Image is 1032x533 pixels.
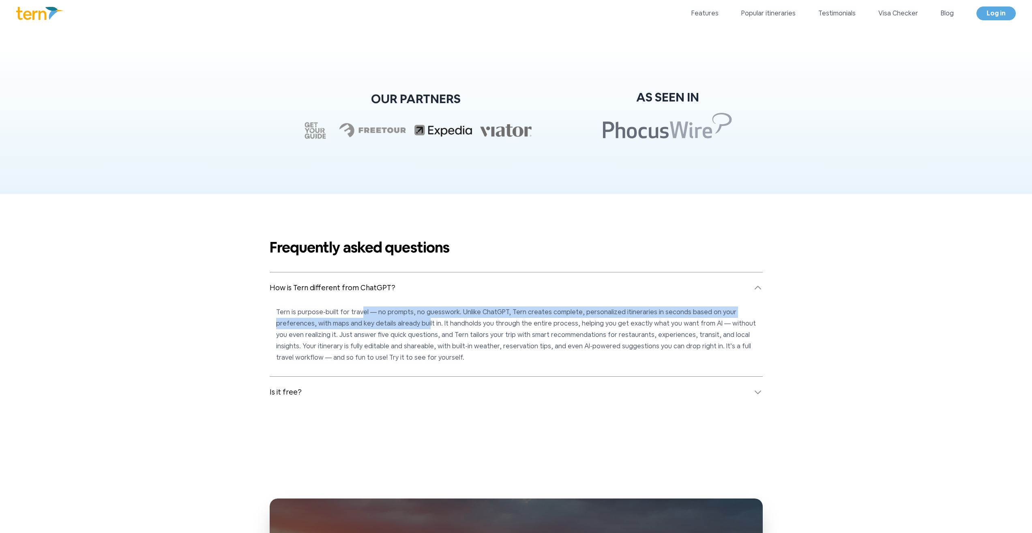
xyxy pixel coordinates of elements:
span: How is Tern different from ChatGPT? [270,282,395,293]
a: Visa Checker [878,9,918,18]
h2: OUR PARTNERS [371,92,461,106]
button: Is it free? [270,377,763,408]
a: Blog [941,9,954,18]
p: Tern is purpose-built for travel — no prompts, no guesswork. Unlike ChatGPT, Tern creates complet... [276,306,756,363]
img: expedia [414,114,472,147]
span: Is it free? [270,386,302,398]
img: Logo [16,7,64,20]
img: freetour [339,123,406,139]
h2: Frequently asked questions [270,240,763,256]
img: Phocuswire [603,113,732,139]
img: getyourguide [300,118,330,144]
img: viator [480,124,532,137]
button: How is Tern different from ChatGPT? [270,272,763,303]
a: Log in [976,6,1016,20]
a: Popular itineraries [741,9,796,18]
span: Log in [987,9,1006,17]
h2: AS SEEN IN [636,90,699,105]
a: Testimonials [818,9,856,18]
a: Features [691,9,719,18]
